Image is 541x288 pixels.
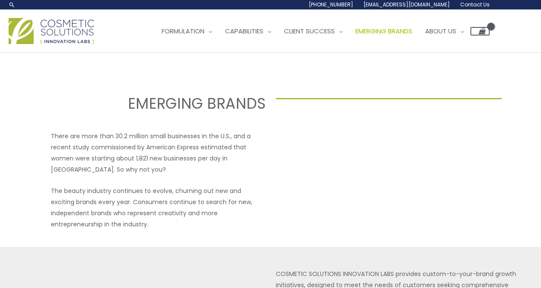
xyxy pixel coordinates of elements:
[355,27,412,36] span: Emerging Brands
[155,18,219,44] a: Formulation
[51,185,266,230] p: The beauty industry continues to evolve, churning out new and exciting brands every year. Consume...
[278,18,349,44] a: Client Success
[284,27,335,36] span: Client Success
[51,131,266,175] p: There are more than 30.2 million small businesses in the U.S., and a recent study commissioned by...
[425,27,456,36] span: About Us
[349,18,419,44] a: Emerging Brands
[162,27,204,36] span: Formulation
[470,27,490,36] a: View Shopping Cart, empty
[9,1,15,8] a: Search icon link
[219,18,278,44] a: Capabilities
[149,18,490,44] nav: Site Navigation
[9,18,94,44] img: Cosmetic Solutions Logo
[460,1,490,8] span: Contact Us
[39,94,266,113] h2: EMERGING BRANDS
[419,18,470,44] a: About Us
[309,1,353,8] span: [PHONE_NUMBER]
[225,27,263,36] span: Capabilities
[364,1,450,8] span: [EMAIL_ADDRESS][DOMAIN_NAME]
